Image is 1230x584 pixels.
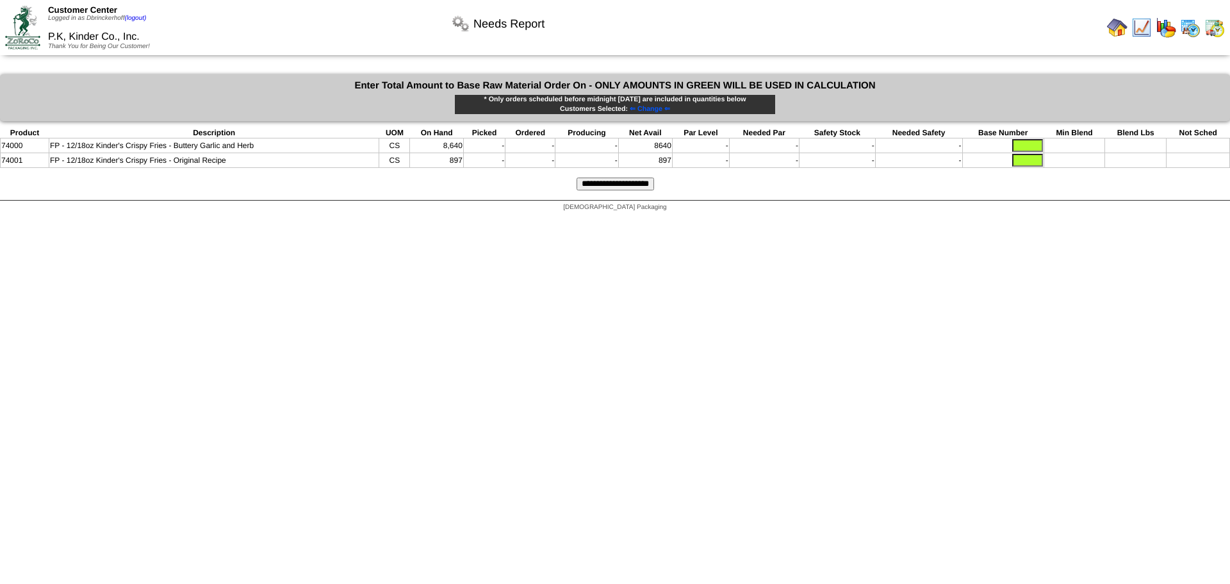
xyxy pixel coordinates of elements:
img: graph.gif [1156,17,1176,38]
td: - [729,138,799,153]
td: - [555,138,618,153]
img: ZoRoCo_Logo(Green%26Foil)%20jpg.webp [5,6,40,49]
span: [DEMOGRAPHIC_DATA] Packaging [563,204,666,211]
th: Blend Lbs [1105,128,1167,138]
span: Thank You for Being Our Customer! [48,43,150,50]
th: On Hand [410,128,463,138]
td: - [729,153,799,168]
td: - [463,138,505,153]
img: home.gif [1107,17,1127,38]
td: 897 [410,153,463,168]
span: P.K, Kinder Co., Inc. [48,31,140,42]
img: calendarinout.gif [1204,17,1225,38]
th: Ordered [505,128,555,138]
span: Logged in as Dbrinckerhoff [48,15,146,22]
th: Needed Par [729,128,799,138]
img: line_graph.gif [1131,17,1152,38]
td: CS [379,153,410,168]
th: Safety Stock [799,128,875,138]
td: 8640 [618,138,672,153]
span: Needs Report [473,17,545,31]
td: - [799,138,875,153]
a: (logout) [124,15,146,22]
td: - [875,138,962,153]
th: Picked [463,128,505,138]
th: Description [49,128,379,138]
td: - [505,138,555,153]
th: Min Blend [1044,128,1104,138]
td: - [555,153,618,168]
th: Par Level [672,128,729,138]
th: UOM [379,128,410,138]
td: 897 [618,153,672,168]
td: CS [379,138,410,153]
td: FP - 12/18oz Kinder's Crispy Fries - Original Recipe [49,153,379,168]
td: - [672,153,729,168]
span: Customer Center [48,5,117,15]
th: Needed Safety [875,128,962,138]
th: Product [1,128,49,138]
td: - [672,138,729,153]
td: - [875,153,962,168]
td: 8,640 [410,138,463,153]
a: ⇐ Change ⇐ [628,105,670,113]
th: Producing [555,128,618,138]
td: - [799,153,875,168]
img: calendarprod.gif [1180,17,1201,38]
th: Base Number [962,128,1044,138]
th: Net Avail [618,128,672,138]
th: Not Sched [1167,128,1230,138]
td: 74000 [1,138,49,153]
span: ⇐ Change ⇐ [630,105,670,113]
td: - [463,153,505,168]
td: - [505,153,555,168]
div: * Only orders scheduled before midnight [DATE] are included in quantities below Customers Selected: [454,94,776,115]
td: 74001 [1,153,49,168]
td: FP - 12/18oz Kinder's Crispy Fries - Buttery Garlic and Herb [49,138,379,153]
img: workflow.png [450,13,471,34]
